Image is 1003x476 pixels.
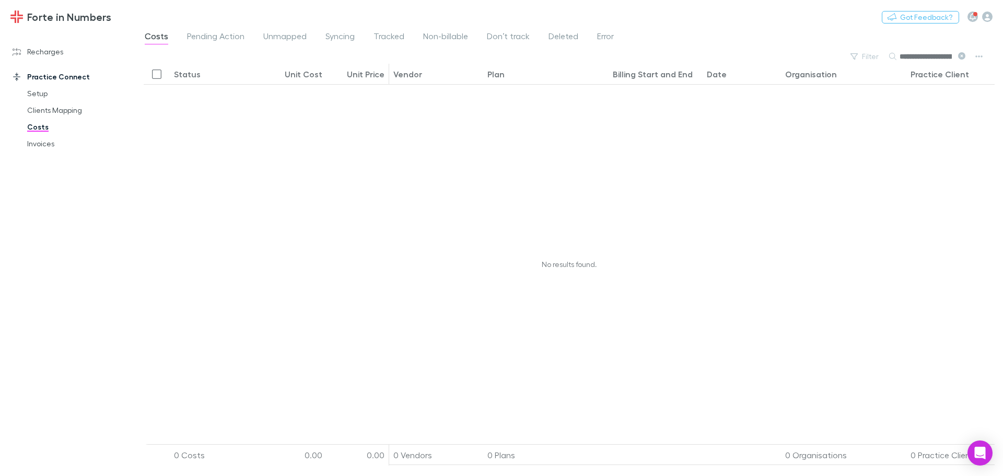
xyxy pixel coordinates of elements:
[707,69,727,79] div: Date
[2,68,141,85] a: Practice Connect
[170,445,264,466] div: 0 Costs
[613,69,693,79] div: Billing Start and End
[10,10,23,23] img: Forte in Numbers's Logo
[174,69,201,79] div: Status
[27,10,111,23] h3: Forte in Numbers
[781,445,906,466] div: 0 Organisations
[17,102,141,119] a: Clients Mapping
[264,445,326,466] div: 0.00
[17,85,141,102] a: Setup
[347,69,384,79] div: Unit Price
[845,50,885,63] button: Filter
[17,119,141,135] a: Costs
[967,440,993,466] div: Open Intercom Messenger
[145,31,168,44] span: Costs
[487,69,505,79] div: Plan
[423,31,468,44] span: Non-billable
[900,50,952,63] div: Search
[2,43,141,60] a: Recharges
[17,135,141,152] a: Invoices
[263,31,307,44] span: Unmapped
[374,31,404,44] span: Tracked
[906,445,1000,466] div: 0 Practice Clients
[487,31,530,44] span: Don’t track
[4,4,118,29] a: Forte in Numbers
[393,69,422,79] div: Vendor
[597,31,614,44] span: Error
[326,445,389,466] div: 0.00
[483,445,609,466] div: 0 Plans
[325,31,355,44] span: Syncing
[785,69,837,79] div: Organisation
[882,11,959,24] button: Got Feedback?
[285,69,322,79] div: Unit Cost
[389,445,483,466] div: 0 Vendors
[911,69,969,79] div: Practice Client
[549,31,578,44] span: Deleted
[187,31,244,44] span: Pending Action
[144,85,995,444] div: No results found.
